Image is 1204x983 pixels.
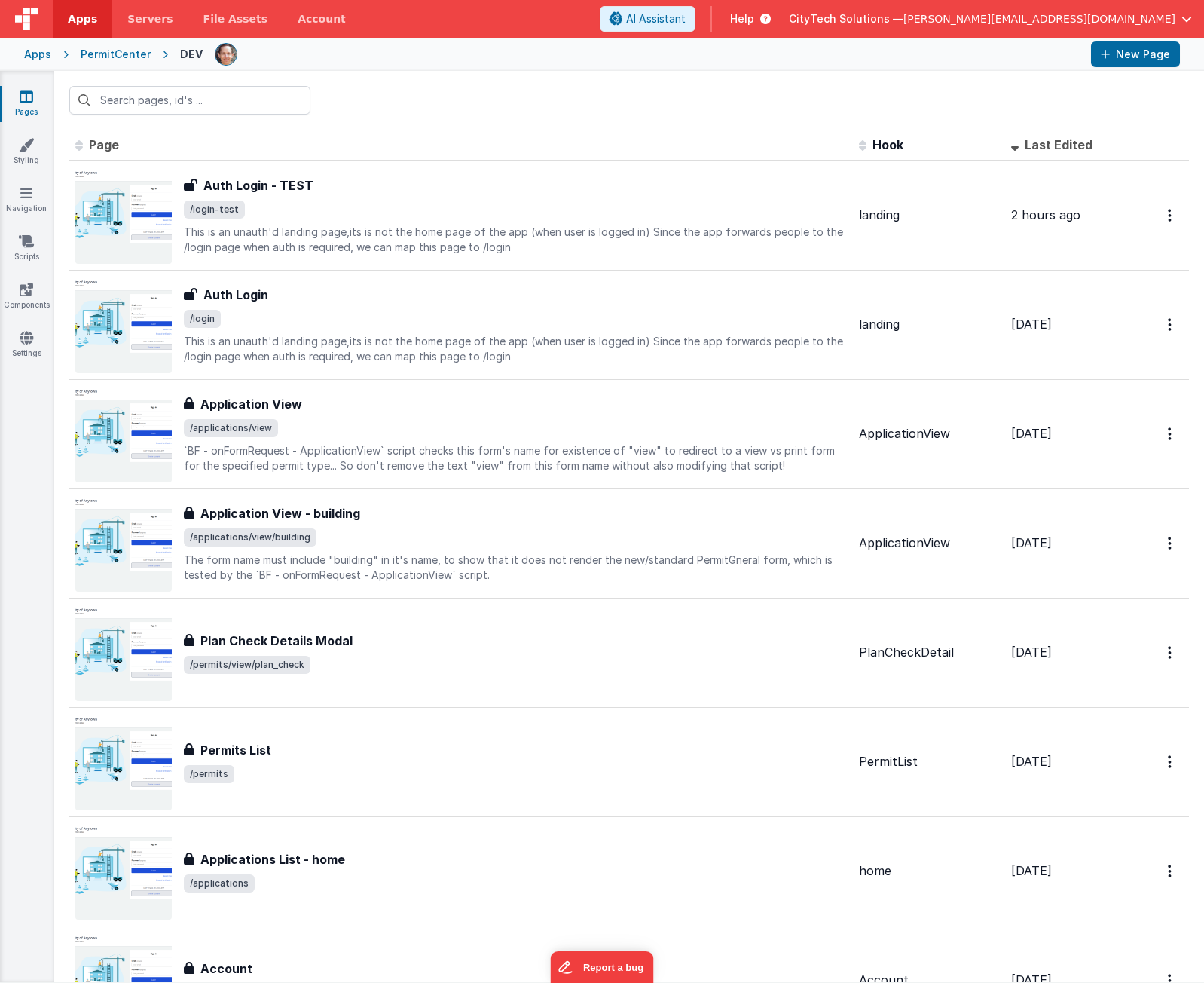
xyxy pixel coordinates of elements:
span: [DATE] [1011,645,1052,660]
span: Last Edited [1025,137,1092,152]
button: Options [1159,637,1183,668]
p: `BF - onFormRequest - ApplicationView` script checks this form's name for existence of "view" to ... [184,443,847,473]
span: /applications [184,874,255,893]
span: File Assets [203,11,268,26]
iframe: Marker.io feedback button [551,951,654,983]
h3: Application View [200,395,302,413]
span: Page [89,137,119,152]
div: PermitCenter [81,47,151,62]
span: [DATE] [1011,535,1052,550]
span: /permits/view/plan_check [184,656,310,674]
h3: Auth Login [203,286,268,304]
div: ApplicationView [859,425,999,443]
span: [DATE] [1011,317,1052,332]
span: /applications/view [184,419,278,437]
input: Search pages, id's ... [69,86,310,115]
span: Help [730,11,754,26]
span: Hook [872,137,903,152]
button: Options [1159,418,1183,449]
span: AI Assistant [626,11,686,26]
h3: Plan Check Details Modal [200,632,353,650]
button: Options [1159,309,1183,340]
h3: Application View - building [200,504,360,522]
h3: Auth Login - TEST [203,176,313,194]
span: /permits [184,765,234,783]
button: Options [1159,528,1183,559]
span: CityTech Solutions — [789,11,903,26]
h3: Account [200,960,252,978]
div: landing [859,207,999,224]
button: New Page [1091,41,1180,67]
span: /applications/view/building [184,528,316,547]
button: Options [1159,200,1183,231]
span: /login-test [184,201,245,219]
span: Servers [127,11,173,26]
span: [DATE] [1011,863,1052,878]
button: CityTech Solutions — [PERSON_NAME][EMAIL_ADDRESS][DOMAIN_NAME] [789,11,1192,26]
div: home [859,862,999,880]
h3: Applications List - home [200,850,345,868]
span: [DATE] [1011,754,1052,769]
div: Apps [24,47,51,62]
div: ApplicationView [859,534,999,552]
span: [DATE] [1011,426,1052,441]
button: Options [1159,856,1183,887]
div: landing [859,316,999,333]
div: PlanCheckDetail [859,644,999,661]
h3: Permits List [200,741,271,759]
span: Apps [68,11,97,26]
div: DEV [180,47,203,62]
p: This is an unauth'd landing page,its is not the home page of the app (when user is logged in) Sin... [184,334,847,364]
div: PermitList [859,753,999,770]
button: AI Assistant [600,6,695,32]
button: Options [1159,746,1183,777]
p: This is an unauth'd landing page,its is not the home page of the app (when user is logged in) Sin... [184,225,847,255]
p: The form name must include "building" in it's name, to show that it does not render the new/stand... [184,553,847,583]
span: /login [184,310,221,328]
img: e92780d1901cbe7d843708aaaf5fdb33 [215,44,237,65]
span: [PERSON_NAME][EMAIL_ADDRESS][DOMAIN_NAME] [903,11,1175,26]
span: 2 hours ago [1011,207,1080,222]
